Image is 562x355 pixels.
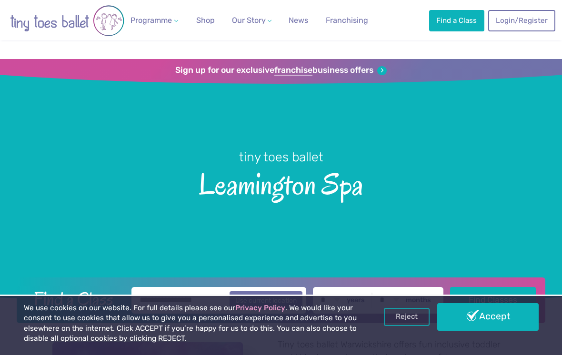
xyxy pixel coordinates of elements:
[10,5,124,37] img: tiny toes ballet
[26,287,125,311] h2: Find a Class
[429,10,484,31] a: Find a Class
[175,65,386,76] a: Sign up for our exclusivefranchisebusiness offers
[15,166,547,201] span: Leamington Spa
[232,16,266,25] span: Our Story
[285,11,312,30] a: News
[192,11,219,30] a: Shop
[384,308,430,326] a: Reject
[274,65,312,76] strong: franchise
[450,287,536,314] button: Find Classes
[239,149,323,165] small: tiny toes ballet
[127,11,182,30] a: Programme
[235,304,285,312] a: Privacy Policy
[230,291,302,309] button: Use current location
[130,16,172,25] span: Programme
[24,303,359,344] p: We use cookies on our website. For full details please see our . We would like your consent to us...
[437,303,538,331] a: Accept
[196,16,215,25] span: Shop
[322,11,372,30] a: Franchising
[289,16,308,25] span: News
[326,16,368,25] span: Franchising
[228,11,276,30] a: Our Story
[488,10,555,31] a: Login/Register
